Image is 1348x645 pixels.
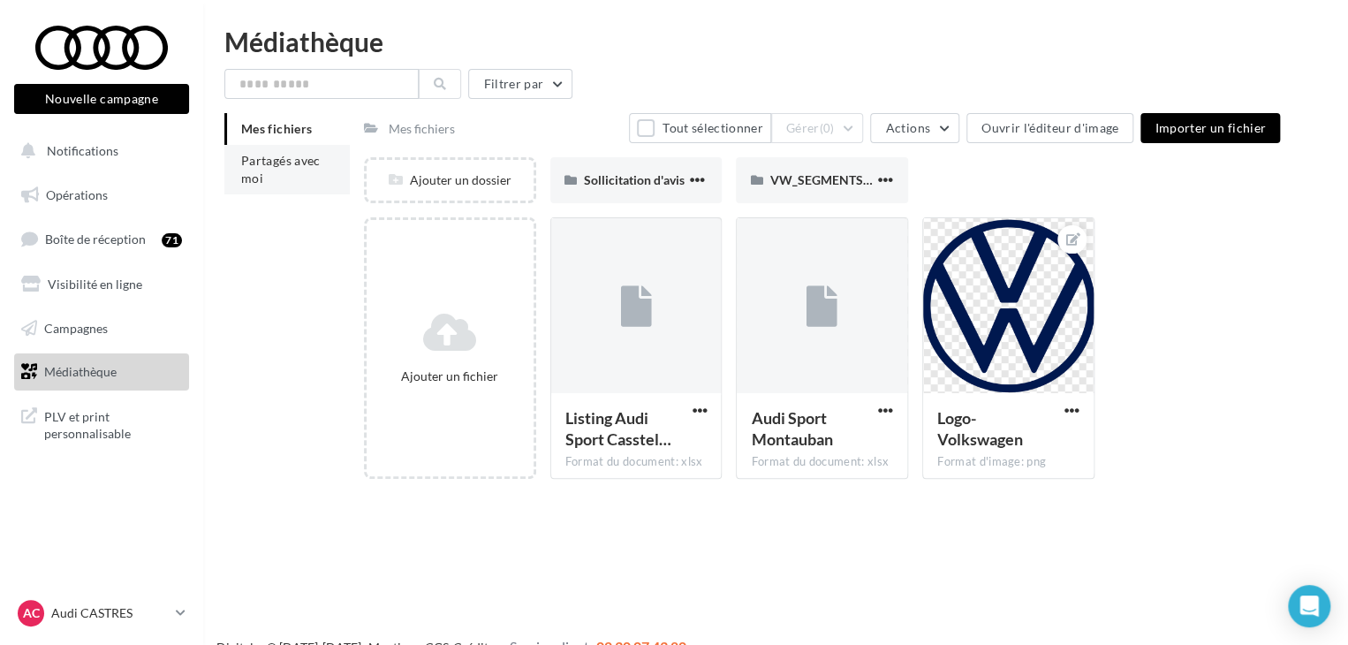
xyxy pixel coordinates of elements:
[584,172,685,187] span: Sollicitation d'avis
[565,454,708,470] div: Format du document: xlsx
[1155,120,1266,135] span: Importer un fichier
[565,408,671,449] span: Listing Audi Sport Casstelet Audi Castres
[14,84,189,114] button: Nouvelle campagne
[51,604,169,622] p: Audi CASTRES
[1140,113,1280,143] button: Importer un fichier
[937,408,1023,449] span: Logo-Volkswagen
[11,133,186,170] button: Notifications
[11,177,193,214] a: Opérations
[11,220,193,258] a: Boîte de réception71
[11,398,193,450] a: PLV et print personnalisable
[820,121,835,135] span: (0)
[751,454,893,470] div: Format du document: xlsx
[14,596,189,630] a: AC Audi CASTRES
[1288,585,1330,627] div: Open Intercom Messenger
[241,121,312,136] span: Mes fichiers
[11,310,193,347] a: Campagnes
[162,233,182,247] div: 71
[771,113,864,143] button: Gérer(0)
[46,187,108,202] span: Opérations
[629,113,770,143] button: Tout sélectionner
[45,231,146,247] span: Boîte de réception
[966,113,1133,143] button: Ouvrir l'éditeur d'image
[11,353,193,391] a: Médiathèque
[44,364,117,379] span: Médiathèque
[48,277,142,292] span: Visibilité en ligne
[11,266,193,303] a: Visibilité en ligne
[44,320,108,335] span: Campagnes
[751,408,832,449] span: Audi Sport Montauban
[241,153,321,186] span: Partagés avec moi
[367,171,534,189] div: Ajouter un dossier
[885,120,929,135] span: Actions
[224,28,1327,55] div: Médiathèque
[44,405,182,443] span: PLV et print personnalisable
[47,143,118,158] span: Notifications
[870,113,958,143] button: Actions
[389,120,455,138] div: Mes fichiers
[937,454,1079,470] div: Format d'image: png
[374,368,526,385] div: Ajouter un fichier
[468,69,572,99] button: Filtrer par
[23,604,40,622] span: AC
[769,172,1068,187] span: VW_SEGMENTS2%263_Vague%202_POSTGMB_2023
